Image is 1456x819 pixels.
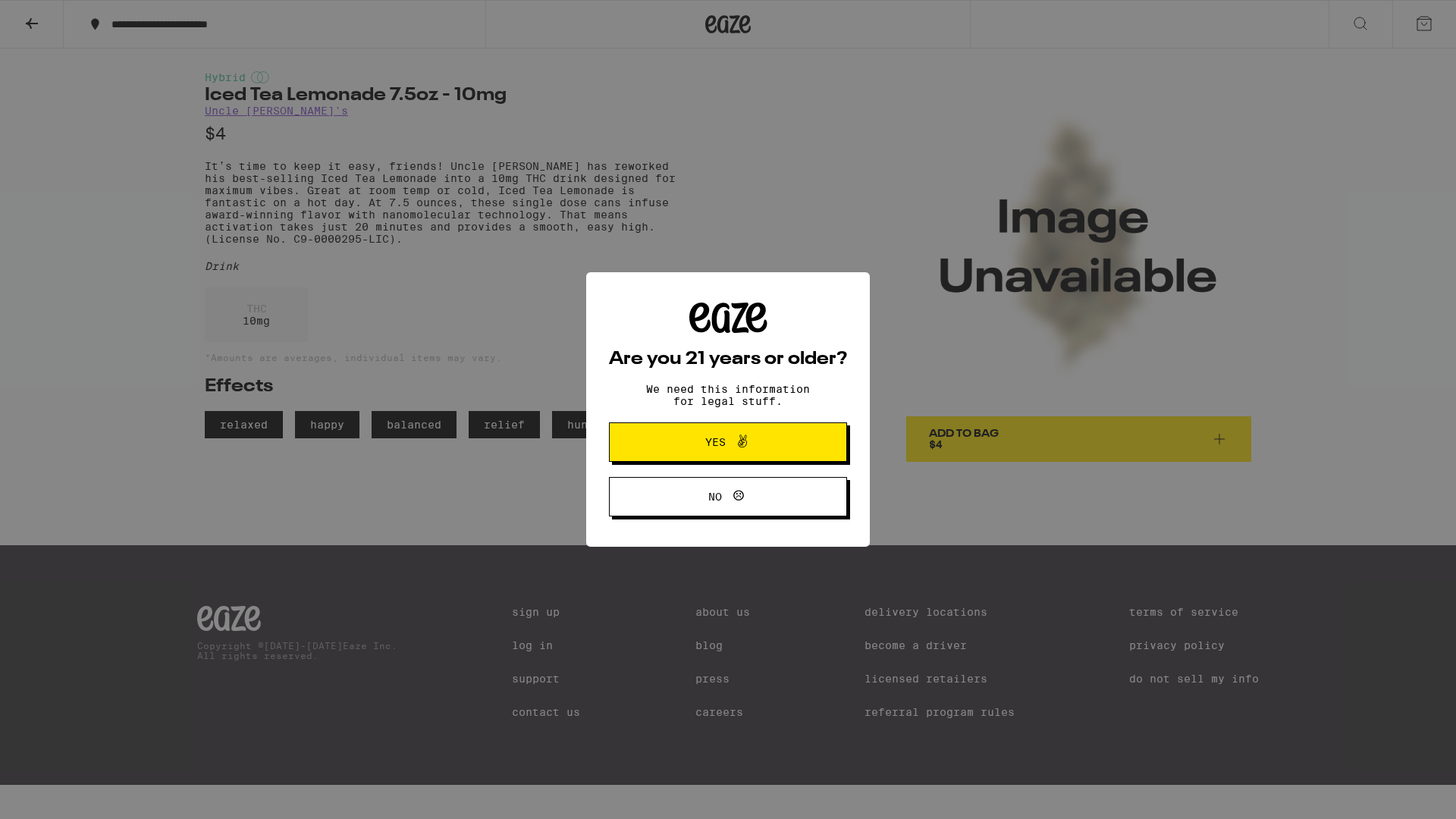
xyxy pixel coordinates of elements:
button: No [609,477,847,516]
h2: Are you 21 years or older? [609,350,847,369]
span: No [708,491,722,502]
span: Yes [705,437,726,447]
p: We need this information for legal stuff. [633,383,823,407]
button: Yes [609,422,847,462]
